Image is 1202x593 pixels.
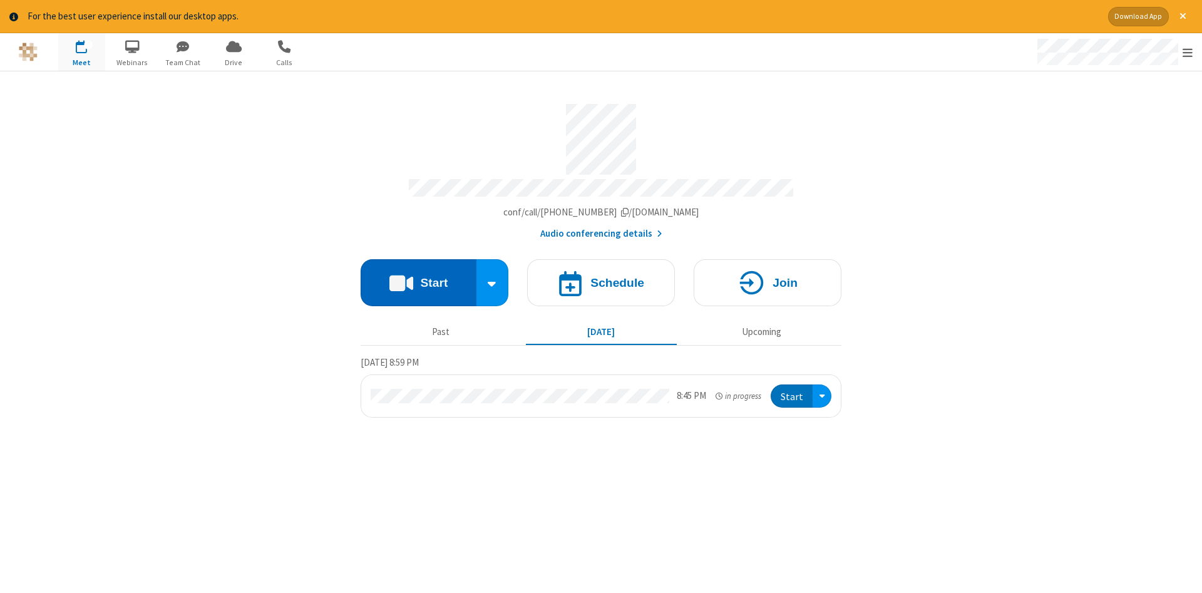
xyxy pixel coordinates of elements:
[366,321,516,344] button: Past
[526,321,677,344] button: [DATE]
[261,57,308,68] span: Calls
[771,384,813,408] button: Start
[686,321,837,344] button: Upcoming
[85,40,93,49] div: 1
[361,259,476,306] button: Start
[540,227,662,241] button: Audio conferencing details
[813,384,831,408] div: Open menu
[4,33,51,71] button: Logo
[28,9,1099,24] div: For the best user experience install our desktop apps.
[361,95,841,240] section: Account details
[160,57,207,68] span: Team Chat
[503,205,699,220] button: Copy my meeting room linkCopy my meeting room link
[19,43,38,61] img: QA Selenium DO NOT DELETE OR CHANGE
[503,206,699,218] span: Copy my meeting room link
[716,390,761,402] em: in progress
[361,356,419,368] span: [DATE] 8:59 PM
[361,355,841,418] section: Today's Meetings
[210,57,257,68] span: Drive
[58,57,105,68] span: Meet
[109,57,156,68] span: Webinars
[527,259,675,306] button: Schedule
[1108,7,1169,26] button: Download App
[420,277,448,289] h4: Start
[677,389,706,403] div: 8:45 PM
[1173,7,1193,26] button: Close alert
[476,259,509,306] div: Start conference options
[590,277,644,289] h4: Schedule
[773,277,798,289] h4: Join
[1025,33,1202,71] div: Open menu
[694,259,841,306] button: Join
